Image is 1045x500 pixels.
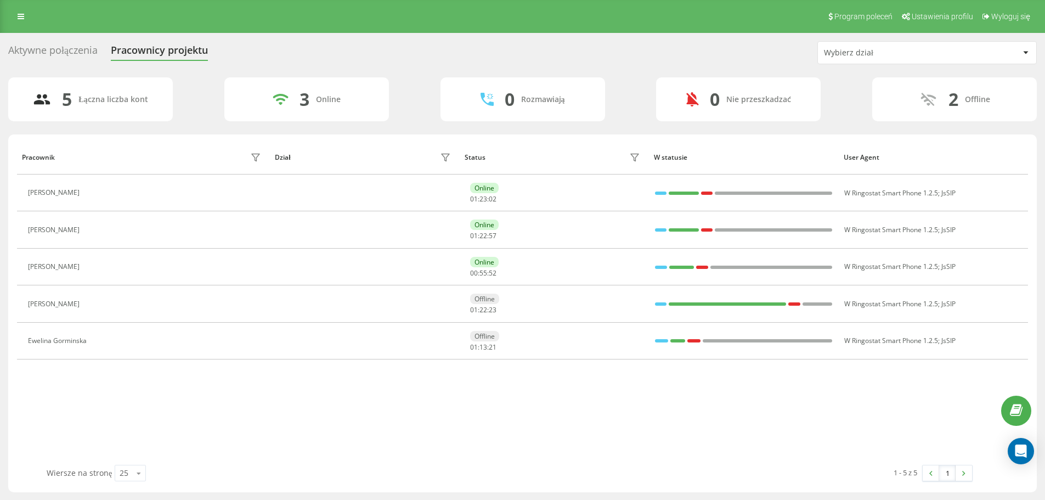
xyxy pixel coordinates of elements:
div: Online [470,220,499,230]
span: W Ringostat Smart Phone 1.2.5 [844,225,938,234]
div: Rozmawiają [521,95,565,104]
div: [PERSON_NAME] [28,300,82,308]
div: User Agent [844,154,1023,161]
div: Ewelina Gorminska [28,337,89,345]
span: W Ringostat Smart Phone 1.2.5 [844,336,938,345]
a: 1 [939,465,956,481]
div: Status [465,154,485,161]
span: Wyloguj się [991,12,1030,21]
div: 2 [948,89,958,110]
span: 23 [489,305,496,314]
div: Offline [470,294,499,304]
span: Program poleceń [834,12,893,21]
div: Aktywne połączenia [8,44,98,61]
div: : : [470,195,496,203]
span: Ustawienia profilu [912,12,973,21]
div: Dział [275,154,290,161]
span: 57 [489,231,496,240]
span: 01 [470,231,478,240]
span: 01 [470,305,478,314]
span: 21 [489,342,496,352]
span: 52 [489,268,496,278]
span: 55 [479,268,487,278]
div: Pracownicy projektu [111,44,208,61]
div: Pracownik [22,154,55,161]
div: Offline [965,95,990,104]
span: 22 [479,231,487,240]
div: 0 [710,89,720,110]
span: 01 [470,342,478,352]
span: W Ringostat Smart Phone 1.2.5 [844,262,938,271]
div: [PERSON_NAME] [28,226,82,234]
span: W Ringostat Smart Phone 1.2.5 [844,188,938,198]
span: 23 [479,194,487,204]
div: Łączna liczba kont [78,95,148,104]
span: 00 [470,268,478,278]
div: [PERSON_NAME] [28,263,82,271]
div: Nie przeszkadzać [726,95,791,104]
div: Online [470,183,499,193]
div: Open Intercom Messenger [1008,438,1034,464]
div: 5 [62,89,72,110]
span: W Ringostat Smart Phone 1.2.5 [844,299,938,308]
div: 0 [505,89,515,110]
div: W statusie [654,154,833,161]
div: : : [470,344,496,351]
span: 22 [479,305,487,314]
span: JsSIP [941,225,956,234]
div: Online [470,257,499,267]
div: 1 - 5 z 5 [894,467,917,478]
div: : : [470,269,496,277]
span: JsSIP [941,299,956,308]
span: JsSIP [941,336,956,345]
div: 25 [120,468,128,479]
div: : : [470,306,496,314]
span: 01 [470,194,478,204]
div: : : [470,232,496,240]
span: JsSIP [941,262,956,271]
div: Online [316,95,341,104]
div: 3 [300,89,309,110]
div: [PERSON_NAME] [28,189,82,196]
span: 13 [479,342,487,352]
span: 02 [489,194,496,204]
span: Wiersze na stronę [47,468,112,478]
span: JsSIP [941,188,956,198]
div: Offline [470,331,499,341]
div: Wybierz dział [824,48,955,58]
